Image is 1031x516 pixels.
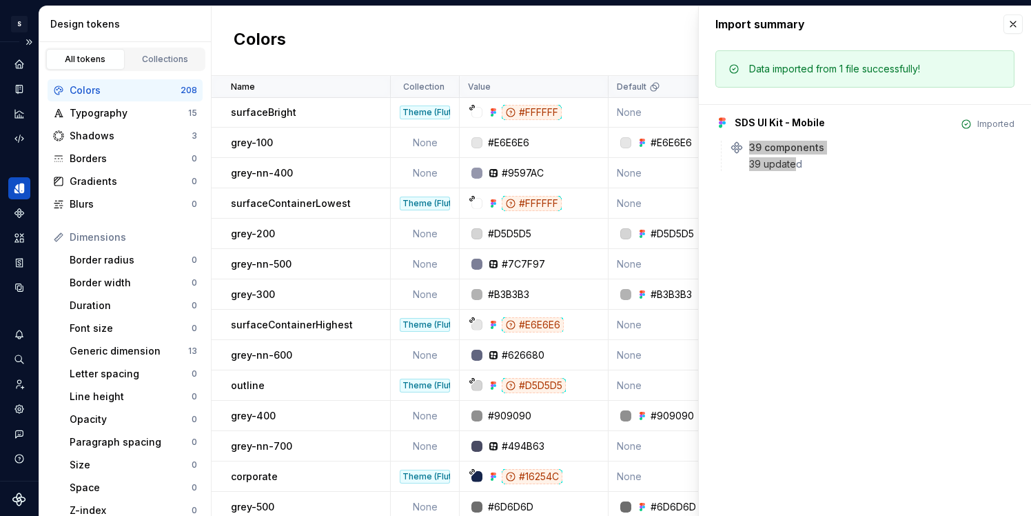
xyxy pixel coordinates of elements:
[8,423,30,445] button: Contact support
[70,276,192,290] div: Border width
[48,193,203,215] a: Blurs0
[749,141,824,155] div: 39 components
[234,28,286,53] h2: Colors
[231,470,278,484] p: corporate
[391,431,460,462] td: None
[231,227,275,241] p: grey-200
[70,481,192,495] div: Space
[70,344,188,358] div: Generic dimension
[64,408,203,430] a: Opacity0
[749,62,920,76] div: Data imported from 1 file successfully!
[192,277,197,288] div: 0
[502,348,544,362] div: #626680
[231,500,274,514] p: grey-500
[192,482,197,493] div: 0
[609,97,779,128] td: None
[64,477,203,499] a: Space0
[8,177,30,199] a: Design tokens
[70,435,192,449] div: Paragraph spacing
[391,279,460,310] td: None
[70,367,192,381] div: Letter spacing
[70,458,192,472] div: Size
[502,378,566,393] div: #D5D5D5
[64,295,203,317] a: Duration0
[192,391,197,402] div: 0
[70,390,192,404] div: Line height
[231,257,292,271] p: grey-nn-500
[192,323,197,334] div: 0
[8,324,30,346] button: Notifications
[188,108,197,119] div: 15
[468,81,491,92] p: Value
[609,249,779,279] td: None
[231,81,255,92] p: Name
[192,153,197,164] div: 0
[231,409,276,423] p: grey-400
[231,106,296,119] p: surfaceBright
[70,129,192,143] div: Shadows
[400,470,450,484] div: Theme (Flutter)
[64,340,203,362] a: Generic dimension13
[64,363,203,385] a: Letter spacing0
[400,106,450,119] div: Theme (Flutter)
[651,409,694,423] div: #909090
[502,196,562,211] div: #FFFFFF
[502,257,545,271] div: #7C7F97
[391,401,460,431] td: None
[609,431,779,462] td: None
[231,439,292,453] p: grey-nn-700
[192,414,197,425] div: 0
[735,116,825,130] div: SDS UI Kit - Mobile
[192,176,197,187] div: 0
[403,81,445,92] p: Collection
[609,462,779,492] td: None
[391,340,460,370] td: None
[64,249,203,271] a: Border radius0
[192,130,197,141] div: 3
[502,166,544,180] div: #9597AC
[391,219,460,249] td: None
[400,318,450,332] div: Theme (Flutter)
[70,152,192,166] div: Borders
[231,288,275,301] p: grey-300
[8,53,30,75] a: Home
[502,439,544,453] div: #494B63
[8,227,30,249] a: Assets
[8,373,30,395] a: Invite team
[48,79,203,101] a: Colors208
[609,158,779,188] td: None
[64,454,203,476] a: Size0
[8,252,30,274] a: Storybook stories
[70,321,192,335] div: Font size
[131,54,200,65] div: Collections
[192,199,197,210] div: 0
[488,500,533,514] div: #6D6D6D
[231,318,353,332] p: surfaceContainerHighest
[609,188,779,219] td: None
[715,16,805,32] div: Import summary
[11,16,28,32] div: S
[70,83,181,97] div: Colors
[488,136,529,150] div: #E6E6E6
[651,227,694,241] div: #D5D5D5
[609,370,779,401] td: None
[48,170,203,192] a: Gradients0
[8,202,30,224] a: Components
[12,493,26,506] a: Supernova Logo
[192,459,197,470] div: 0
[8,103,30,125] a: Analytics
[8,277,30,299] a: Data sources
[188,346,197,357] div: 13
[651,500,696,514] div: #6D6D6D
[192,255,197,266] div: 0
[8,78,30,100] div: Documentation
[8,128,30,150] a: Code automation
[48,125,203,147] a: Shadows3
